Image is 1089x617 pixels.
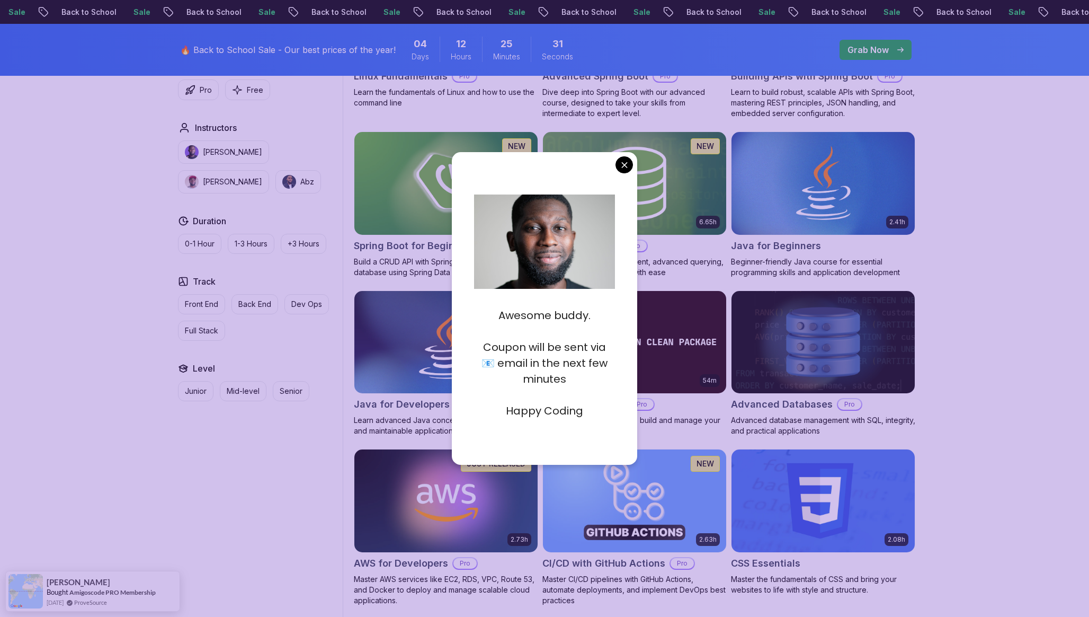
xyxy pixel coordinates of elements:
p: Full Stack [185,325,218,336]
span: 4 Days [414,37,427,51]
p: Master AWS services like EC2, RDS, VPC, Route 53, and Docker to deploy and manage scalable cloud ... [354,574,538,606]
p: 2.08h [888,535,905,544]
span: Days [412,51,429,62]
button: Full Stack [178,321,225,341]
p: NEW [697,459,714,469]
p: Build a CRUD API with Spring Boot and PostgreSQL database using Spring Data JPA and Spring AI [354,257,538,278]
h2: Track [193,275,216,288]
p: Learn the fundamentals of Linux and how to use the command line [354,87,538,108]
p: 🔥 Back to School Sale - Our best prices of the year! [180,43,396,56]
a: CSS Essentials card2.08hCSS EssentialsMaster the fundamentals of CSS and bring your websites to l... [731,449,915,595]
a: Advanced Databases cardAdvanced DatabasesProAdvanced database management with SQL, integrity, and... [731,290,915,437]
button: Dev Ops [284,294,329,314]
p: Master CI/CD pipelines with GitHub Actions, automate deployments, and implement DevOps best pract... [542,574,727,606]
a: Spring Data JPA card6.65hNEWSpring Data JPAProMaster database management, advanced querying, and ... [542,131,727,278]
img: Advanced Databases card [731,291,915,394]
h2: Duration [193,215,226,227]
span: Seconds [542,51,573,62]
p: Mid-level [227,386,260,396]
p: Pro [654,71,677,82]
p: NEW [697,141,714,152]
img: instructor img [185,175,199,189]
p: Abz [300,177,314,187]
button: instructor img[PERSON_NAME] [178,140,269,164]
p: 54m [703,376,717,385]
p: Dev Ops [291,299,322,310]
h2: Java for Developers [354,397,450,412]
img: instructor img [282,175,296,189]
p: [PERSON_NAME] [203,177,262,187]
p: Dive deep into Spring Boot with our advanced course, designed to take your skills from intermedia... [542,87,727,119]
p: Senior [280,386,302,396]
p: Learn advanced Java concepts to build scalable and maintainable applications. [354,415,538,436]
p: Pro [453,558,477,569]
h2: AWS for Developers [354,556,448,571]
img: Java for Beginners card [731,132,915,235]
span: Minutes [493,51,520,62]
p: +3 Hours [288,239,319,249]
p: Free [247,85,263,95]
p: Back to School [165,7,237,17]
p: Pro [878,71,901,82]
img: AWS for Developers card [354,449,538,552]
button: Mid-level [220,381,266,401]
p: Pro [453,71,476,82]
h2: CSS Essentials [731,556,800,571]
span: [PERSON_NAME] [47,578,110,587]
h2: Building APIs with Spring Boot [731,69,873,84]
a: Java for Beginners card2.41hJava for BeginnersBeginner-friendly Java course for essential program... [731,131,915,278]
h2: Instructors [195,121,237,134]
p: Back to School [290,7,362,17]
p: Back to School [540,7,612,17]
p: Back to School [790,7,862,17]
a: ProveSource [74,598,107,607]
p: Back to School [415,7,487,17]
p: Grab Now [847,43,889,56]
button: Pro [178,80,219,100]
p: Sale [862,7,896,17]
p: Back End [238,299,271,310]
a: Spring Boot for Beginners card1.67hNEWSpring Boot for BeginnersBuild a CRUD API with Spring Boot ... [354,131,538,278]
span: Bought [47,588,68,596]
button: Junior [178,381,213,401]
button: 1-3 Hours [228,234,274,254]
button: 0-1 Hour [178,234,221,254]
button: +3 Hours [281,234,326,254]
p: Back to School [915,7,987,17]
h2: Spring Boot for Beginners [354,239,475,253]
p: Master the fundamentals of CSS and bring your websites to life with style and structure. [731,574,915,595]
span: 12 Hours [456,37,466,51]
h2: Level [193,362,215,375]
h2: Advanced Spring Boot [542,69,648,84]
h2: CI/CD with GitHub Actions [542,556,665,571]
a: Java for Developers card9.18hJava for DevelopersProLearn advanced Java concepts to build scalable... [354,290,538,437]
p: Pro [671,558,694,569]
p: Sale [237,7,271,17]
span: 25 Minutes [501,37,513,51]
p: Advanced database management with SQL, integrity, and practical applications [731,415,915,436]
h2: Advanced Databases [731,397,833,412]
p: Sale [987,7,1021,17]
a: CI/CD with GitHub Actions card2.63hNEWCI/CD with GitHub ActionsProMaster CI/CD pipelines with Git... [542,449,727,606]
img: instructor img [185,145,199,159]
p: Learn to build robust, scalable APIs with Spring Boot, mastering REST principles, JSON handling, ... [731,87,915,119]
h2: Java for Beginners [731,239,821,253]
p: 2.63h [699,535,717,544]
button: Senior [273,381,309,401]
span: Hours [451,51,471,62]
p: Pro [630,399,654,410]
img: Java for Developers card [354,291,538,394]
a: AWS for Developers card2.73hJUST RELEASEDAWS for DevelopersProMaster AWS services like EC2, RDS, ... [354,449,538,606]
a: Amigoscode PRO Membership [69,588,156,596]
p: Junior [185,386,207,396]
p: Back to School [665,7,737,17]
p: Sale [362,7,396,17]
p: Sale [487,7,521,17]
button: Front End [178,294,225,314]
p: Pro [200,85,212,95]
span: 31 Seconds [552,37,563,51]
img: provesource social proof notification image [8,574,43,609]
span: [DATE] [47,598,64,607]
img: CI/CD with GitHub Actions card [543,449,726,552]
img: CSS Essentials card [731,449,915,552]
